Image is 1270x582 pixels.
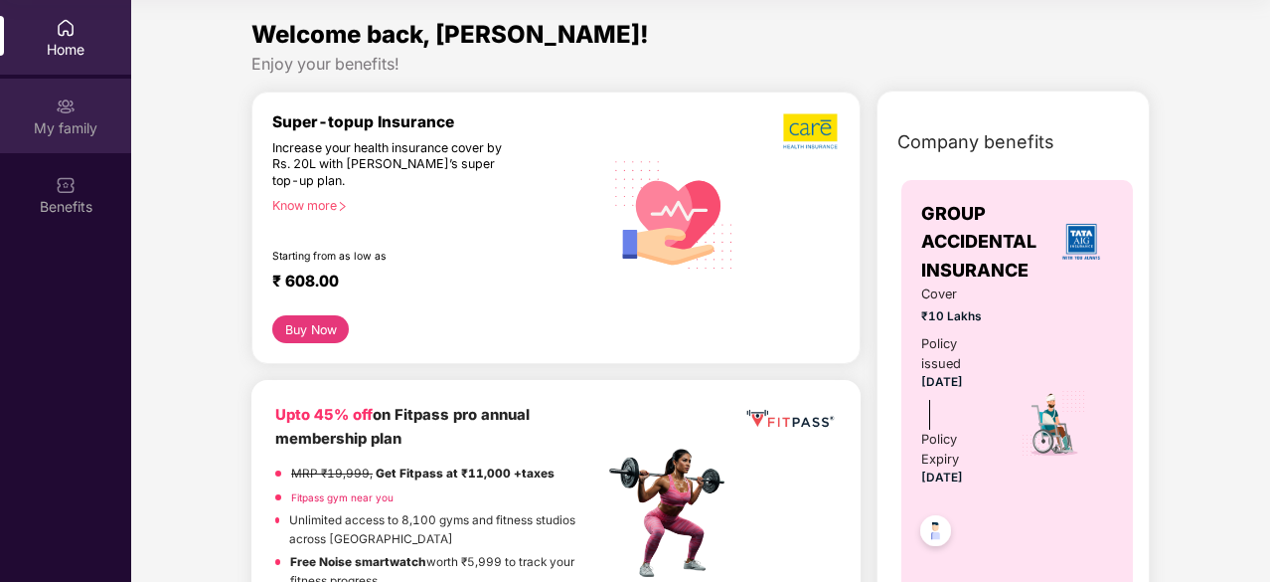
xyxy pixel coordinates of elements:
[272,198,591,212] div: Know more
[272,315,349,343] button: Buy Now
[251,54,1150,75] div: Enjoy your benefits!
[56,97,76,116] img: svg+xml;base64,PHN2ZyB3aWR0aD0iMjAiIGhlaWdodD0iMjAiIHZpZXdCb3g9IjAgMCAyMCAyMCIgZmlsbD0ibm9uZSIgeG...
[783,112,840,150] img: b5dec4f62d2307b9de63beb79f102df3.png
[743,404,837,433] img: fppp.png
[275,406,530,447] b: on Fitpass pro annual membership plan
[56,175,76,195] img: svg+xml;base64,PHN2ZyBpZD0iQmVuZWZpdHMiIHhtbG5zPSJodHRwOi8vd3d3LnczLm9yZy8yMDAwL3N2ZyIgd2lkdGg9Ij...
[376,467,555,481] strong: Get Fitpass at ₹11,000 +taxes
[56,18,76,38] img: svg+xml;base64,PHN2ZyBpZD0iSG9tZSIgeG1sbnM9Imh0dHA6Ly93d3cudzMub3JnLzIwMDAvc3ZnIiB3aWR0aD0iMjAiIG...
[272,272,583,295] div: ₹ 608.00
[291,467,373,481] del: MRP ₹19,999,
[290,555,426,569] strong: Free Noise smartwatch
[921,430,994,470] div: Policy Expiry
[1054,215,1108,269] img: insurerLogo
[603,141,745,286] img: svg+xml;base64,PHN2ZyB4bWxucz0iaHR0cDovL3d3dy53My5vcmcvMjAwMC9zdmciIHhtbG5zOnhsaW5rPSJodHRwOi8vd3...
[337,201,348,212] span: right
[921,285,994,304] span: Cover
[272,112,603,131] div: Super-topup Insurance
[1020,389,1088,459] img: icon
[921,307,994,326] span: ₹10 Lakhs
[921,375,963,389] span: [DATE]
[921,334,994,374] div: Policy issued
[289,511,603,548] p: Unlimited access to 8,100 gyms and fitness studios across [GEOGRAPHIC_DATA]
[291,491,394,503] a: Fitpass gym near you
[921,200,1049,285] span: GROUP ACCIDENTAL INSURANCE
[251,20,649,49] span: Welcome back, [PERSON_NAME]!
[272,140,518,190] div: Increase your health insurance cover by Rs. 20L with [PERSON_NAME]’s super top-up plan.
[275,406,373,424] b: Upto 45% off
[921,471,963,485] span: [DATE]
[272,250,519,264] div: Starting from as low as
[897,128,1054,156] span: Company benefits
[911,509,960,558] img: svg+xml;base64,PHN2ZyB4bWxucz0iaHR0cDovL3d3dy53My5vcmcvMjAwMC9zdmciIHdpZHRoPSI0OC45NDMiIGhlaWdodD...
